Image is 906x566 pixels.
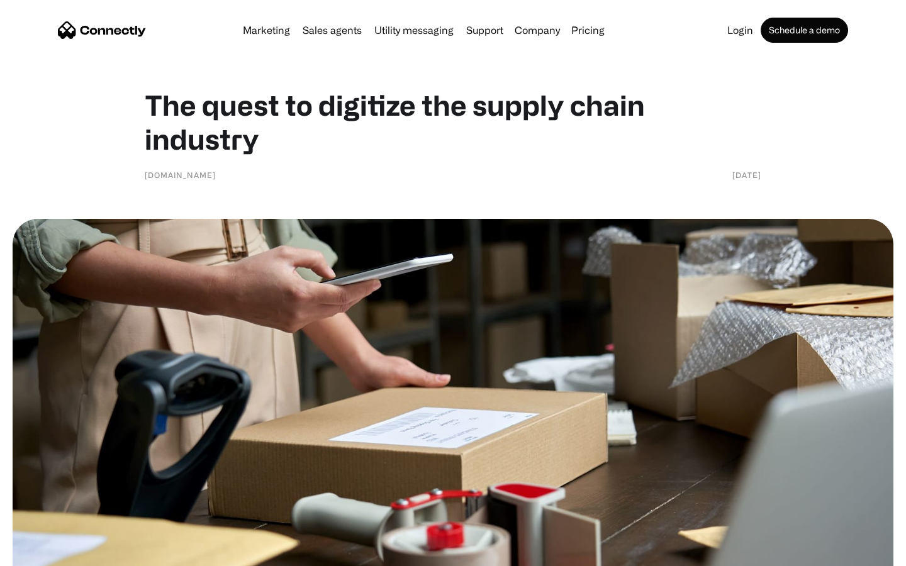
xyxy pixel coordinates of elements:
[461,25,508,35] a: Support
[566,25,610,35] a: Pricing
[761,18,848,43] a: Schedule a demo
[238,25,295,35] a: Marketing
[145,88,761,156] h1: The quest to digitize the supply chain industry
[515,21,560,39] div: Company
[722,25,758,35] a: Login
[13,544,75,562] aside: Language selected: English
[25,544,75,562] ul: Language list
[298,25,367,35] a: Sales agents
[145,169,216,181] div: [DOMAIN_NAME]
[369,25,459,35] a: Utility messaging
[732,169,761,181] div: [DATE]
